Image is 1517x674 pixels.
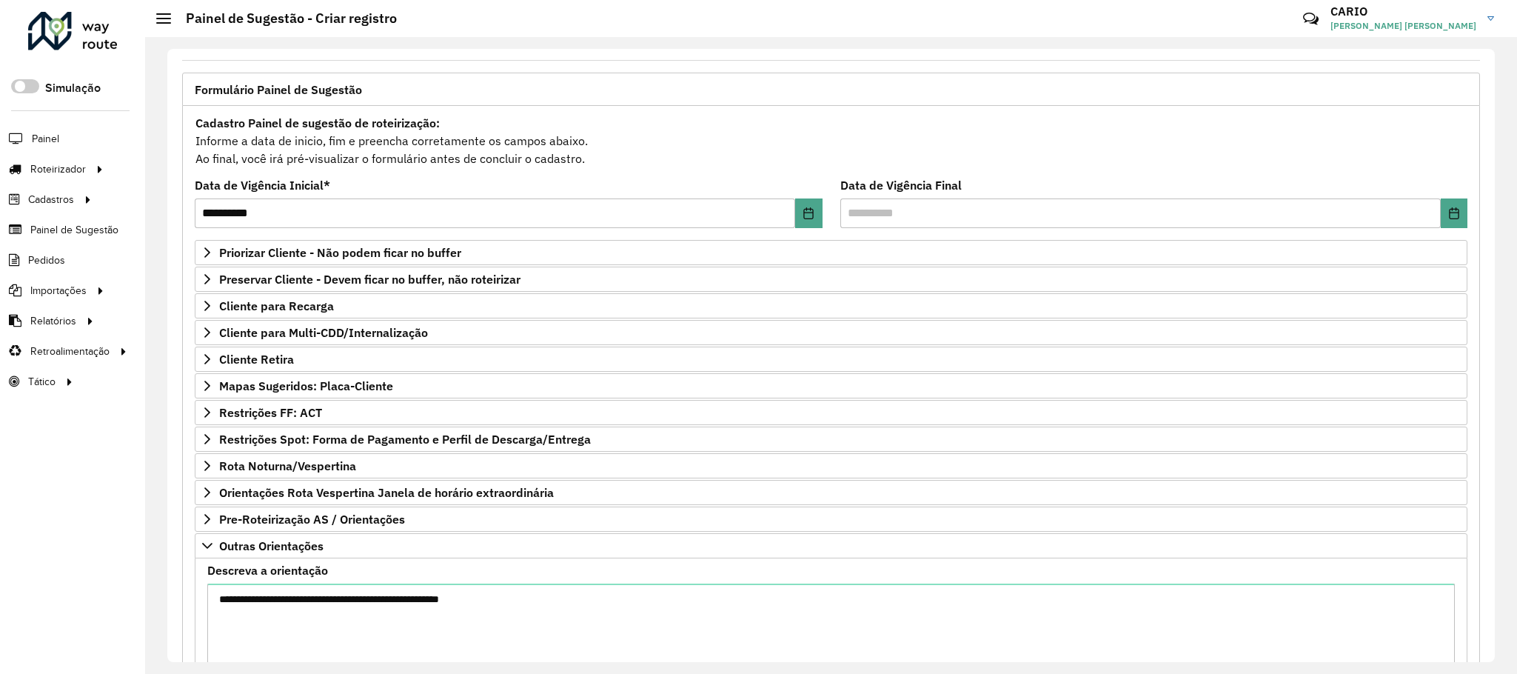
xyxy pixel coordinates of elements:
[30,344,110,359] span: Retroalimentação
[1330,4,1476,19] h3: CARIO
[30,161,86,177] span: Roteirizador
[1330,19,1476,33] span: [PERSON_NAME] [PERSON_NAME]
[195,240,1467,265] a: Priorizar Cliente - Não podem ficar no buffer
[195,116,440,130] strong: Cadastro Painel de sugestão de roteirização:
[219,513,405,525] span: Pre-Roteirização AS / Orientações
[195,400,1467,425] a: Restrições FF: ACT
[207,561,328,579] label: Descreva a orientação
[195,373,1467,398] a: Mapas Sugeridos: Placa-Cliente
[219,247,461,258] span: Priorizar Cliente - Não podem ficar no buffer
[195,113,1467,168] div: Informe a data de inicio, fim e preencha corretamente os campos abaixo. Ao final, você irá pré-vi...
[30,283,87,298] span: Importações
[195,533,1467,558] a: Outras Orientações
[219,273,520,285] span: Preservar Cliente - Devem ficar no buffer, não roteirizar
[195,84,362,96] span: Formulário Painel de Sugestão
[195,347,1467,372] a: Cliente Retira
[219,540,324,552] span: Outras Orientações
[195,427,1467,452] a: Restrições Spot: Forma de Pagamento e Perfil de Descarga/Entrega
[171,10,397,27] h2: Painel de Sugestão - Criar registro
[30,222,118,238] span: Painel de Sugestão
[45,79,101,97] label: Simulação
[32,131,59,147] span: Painel
[219,380,393,392] span: Mapas Sugeridos: Placa-Cliente
[795,198,822,228] button: Choose Date
[28,253,65,268] span: Pedidos
[219,433,591,445] span: Restrições Spot: Forma de Pagamento e Perfil de Descarga/Entrega
[195,320,1467,345] a: Cliente para Multi-CDD/Internalização
[840,176,962,194] label: Data de Vigência Final
[195,267,1467,292] a: Preservar Cliente - Devem ficar no buffer, não roteirizar
[195,480,1467,505] a: Orientações Rota Vespertina Janela de horário extraordinária
[195,453,1467,478] a: Rota Noturna/Vespertina
[195,507,1467,532] a: Pre-Roteirização AS / Orientações
[28,192,74,207] span: Cadastros
[28,374,56,390] span: Tático
[1441,198,1467,228] button: Choose Date
[1295,3,1327,35] a: Contato Rápido
[219,407,322,418] span: Restrições FF: ACT
[30,313,76,329] span: Relatórios
[219,487,554,498] span: Orientações Rota Vespertina Janela de horário extraordinária
[195,176,330,194] label: Data de Vigência Inicial
[195,293,1467,318] a: Cliente para Recarga
[219,460,356,472] span: Rota Noturna/Vespertina
[219,300,334,312] span: Cliente para Recarga
[219,327,428,338] span: Cliente para Multi-CDD/Internalização
[219,353,294,365] span: Cliente Retira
